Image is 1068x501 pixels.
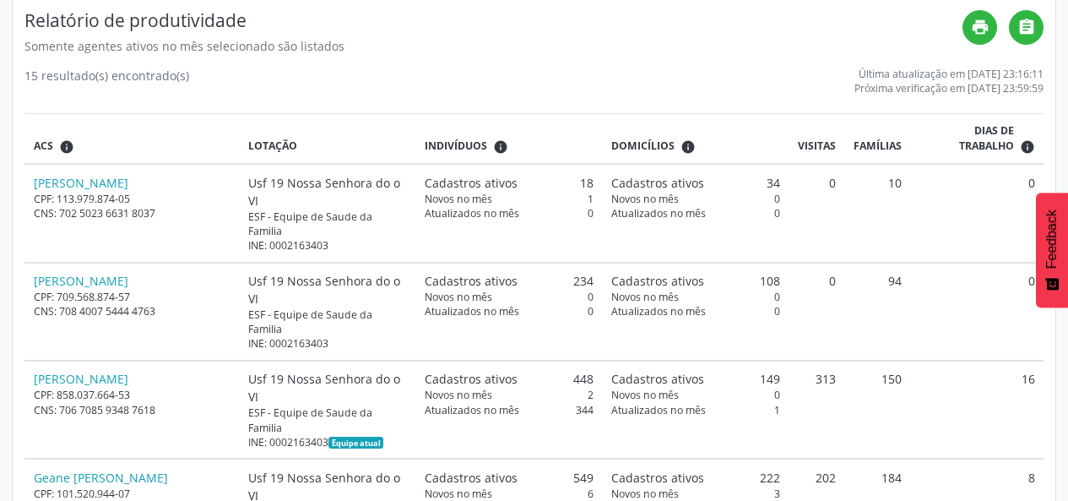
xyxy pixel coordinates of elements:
[34,388,231,402] div: CPF: 858.037.664-53
[248,174,407,210] div: Usf 19 Nossa Senhora do o VI
[34,192,231,206] div: CPF: 113.979.874-05
[611,370,704,388] span: Cadastros ativos
[425,290,594,304] div: 0
[248,210,407,238] div: ESF - Equipe de Saude da Familia
[425,370,594,388] div: 448
[844,263,910,361] td: 94
[34,470,168,486] a: Geane [PERSON_NAME]
[425,272,594,290] div: 234
[425,403,594,417] div: 344
[425,469,594,487] div: 549
[493,139,508,155] i: <div class="text-left"> <div> <strong>Cadastros ativos:</strong> Cadastros que estão vinculados a...
[425,304,519,319] span: Atualizados no mês
[611,192,679,206] span: Novos no mês
[680,139,696,155] i: <div class="text-left"> <div> <strong>Cadastros ativos:</strong> Cadastros que estão vinculados a...
[425,370,518,388] span: Cadastros ativos
[611,403,706,417] span: Atualizados no mês
[34,273,128,289] a: [PERSON_NAME]
[789,361,844,459] td: 313
[34,371,128,387] a: [PERSON_NAME]
[34,290,231,304] div: CPF: 709.568.874-57
[611,487,679,501] span: Novos no mês
[425,290,492,304] span: Novos no mês
[248,435,407,449] div: INE: 0002163403
[611,272,704,290] span: Cadastros ativos
[425,272,518,290] span: Cadastros ativos
[971,18,989,36] i: print
[425,192,594,206] div: 1
[910,361,1044,459] td: 16
[425,388,594,402] div: 2
[24,67,189,95] div: 15 resultado(s) encontrado(s)
[844,361,910,459] td: 150
[34,403,231,417] div: CNS: 706 7085 9348 7618
[962,10,997,45] a: print
[240,114,416,164] th: Lotação
[248,406,407,434] div: ESF - Equipe de Saude da Familia
[611,192,780,206] div: 0
[34,139,53,154] span: ACS
[425,139,487,154] span: Indivíduos
[611,174,780,192] div: 34
[611,206,780,221] div: 0
[910,263,1044,361] td: 0
[844,114,910,164] th: Famílias
[425,487,492,501] span: Novos no mês
[34,304,231,319] div: CNS: 708 4007 5444 4763
[611,388,679,402] span: Novos no mês
[789,114,844,164] th: Visitas
[611,139,675,154] span: Domicílios
[248,336,407,351] div: INE: 0002163403
[248,370,407,406] div: Usf 19 Nossa Senhora do o VI
[611,370,780,388] div: 149
[425,206,594,221] div: 0
[789,263,844,361] td: 0
[611,487,780,501] div: 3
[1044,210,1060,269] span: Feedback
[611,206,706,221] span: Atualizados no mês
[789,164,844,262] td: 0
[611,403,780,417] div: 1
[425,388,492,402] span: Novos no mês
[34,487,231,501] div: CPF: 101.520.944-07
[425,469,518,487] span: Cadastros ativos
[1017,18,1036,36] i: 
[425,403,519,417] span: Atualizados no mês
[611,272,780,290] div: 108
[248,308,407,336] div: ESF - Equipe de Saude da Familia
[854,67,1044,81] div: Última atualização em [DATE] 23:16:11
[34,206,231,221] div: CNS: 702 5023 6631 8037
[611,304,706,319] span: Atualizados no mês
[24,10,962,31] h4: Relatório de produtividade
[611,290,780,304] div: 0
[611,304,780,319] div: 0
[24,37,962,55] div: Somente agentes ativos no mês selecionado são listados
[611,469,780,487] div: 222
[910,164,1044,262] td: 0
[425,192,492,206] span: Novos no mês
[248,272,407,308] div: Usf 19 Nossa Senhora do o VI
[425,206,519,221] span: Atualizados no mês
[59,139,74,155] i: ACSs que estiveram vinculados a uma UBS neste período, mesmo sem produtividade.
[328,437,383,449] span: Esta é a equipe atual deste Agente
[1020,139,1035,155] i: Dias em que o(a) ACS fez pelo menos uma visita, ou ficha de cadastro individual ou cadastro domic...
[611,388,780,402] div: 0
[425,174,518,192] span: Cadastros ativos
[611,469,704,487] span: Cadastros ativos
[844,164,910,262] td: 10
[1036,193,1068,308] button: Feedback - Mostrar pesquisa
[854,81,1044,95] div: Próxima verificação em [DATE] 23:59:59
[611,174,704,192] span: Cadastros ativos
[425,304,594,319] div: 0
[248,238,407,253] div: INE: 0002163403
[611,290,679,304] span: Novos no mês
[425,487,594,501] div: 6
[34,175,128,191] a: [PERSON_NAME]
[1009,10,1044,45] a: 
[425,174,594,192] div: 18
[919,123,1014,155] span: Dias de trabalho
